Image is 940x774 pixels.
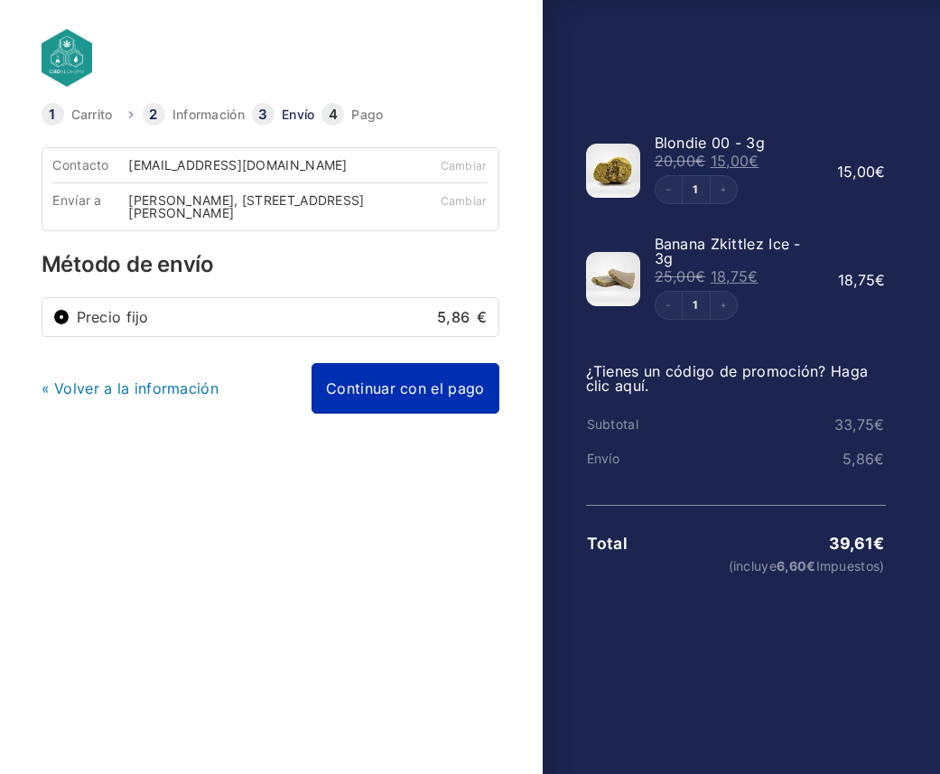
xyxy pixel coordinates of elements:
[655,134,766,152] span: Blondie 00 - 3g
[656,292,683,319] button: Decrement
[838,271,886,289] bdi: 18,75
[874,415,884,434] span: €
[655,235,801,267] span: Banana Zkittlez Ice - 3g
[842,450,885,468] bdi: 5,86
[695,267,705,285] span: €
[711,267,759,285] bdi: 18,75
[477,308,487,326] span: €
[875,163,885,181] span: €
[695,152,705,170] span: €
[748,267,758,285] span: €
[77,310,488,324] label: Precio fijo
[52,194,128,219] div: Envíar a
[71,108,113,121] a: Carrito
[441,194,488,208] a: Cambiar
[586,452,686,466] th: Envío
[874,450,884,468] span: €
[711,152,759,170] bdi: 15,00
[586,535,686,553] th: Total
[837,163,886,181] bdi: 15,00
[586,362,869,395] a: ¿Tienes un código de promoción? Haga clic aquí.
[829,534,885,553] bdi: 39,61
[806,558,815,574] span: €
[441,159,488,173] a: Cambiar
[437,308,488,326] bdi: 5,86
[42,254,499,275] h3: Método de envío
[777,558,816,574] span: 6,60
[710,176,737,203] button: Increment
[655,152,706,170] bdi: 20,00
[875,271,885,289] span: €
[686,560,884,573] small: (incluye Impuestos)
[710,292,737,319] button: Increment
[312,363,498,414] a: Continuar con el pago
[172,108,245,121] a: Información
[586,417,686,432] th: Subtotal
[128,194,414,219] div: [PERSON_NAME], [STREET_ADDRESS][PERSON_NAME]
[683,184,710,195] a: Edit
[873,534,884,553] span: €
[749,152,759,170] span: €
[834,415,885,434] bdi: 33,75
[683,300,710,311] a: Edit
[655,267,706,285] bdi: 25,00
[42,379,219,397] a: « Volver a la información
[282,108,315,121] a: Envío
[351,108,383,121] a: Pago
[52,159,128,172] div: Contacto
[128,159,359,172] div: [EMAIL_ADDRESS][DOMAIN_NAME]
[656,176,683,203] button: Decrement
